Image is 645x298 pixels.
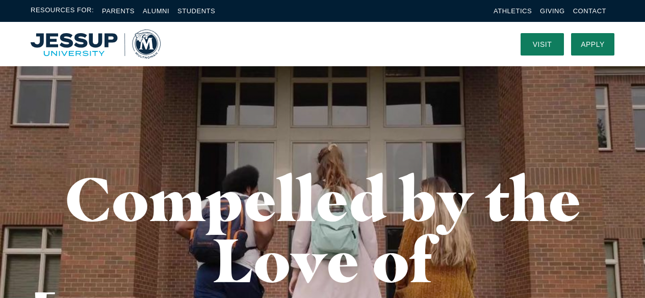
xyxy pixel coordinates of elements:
[494,7,532,15] a: Athletics
[571,33,614,56] a: Apply
[177,7,215,15] a: Students
[573,7,606,15] a: Contact
[102,7,135,15] a: Parents
[540,7,565,15] a: Giving
[31,30,161,59] a: Home
[521,33,564,56] a: Visit
[31,30,161,59] img: Multnomah University Logo
[143,7,169,15] a: Alumni
[31,5,94,17] span: Resources For:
